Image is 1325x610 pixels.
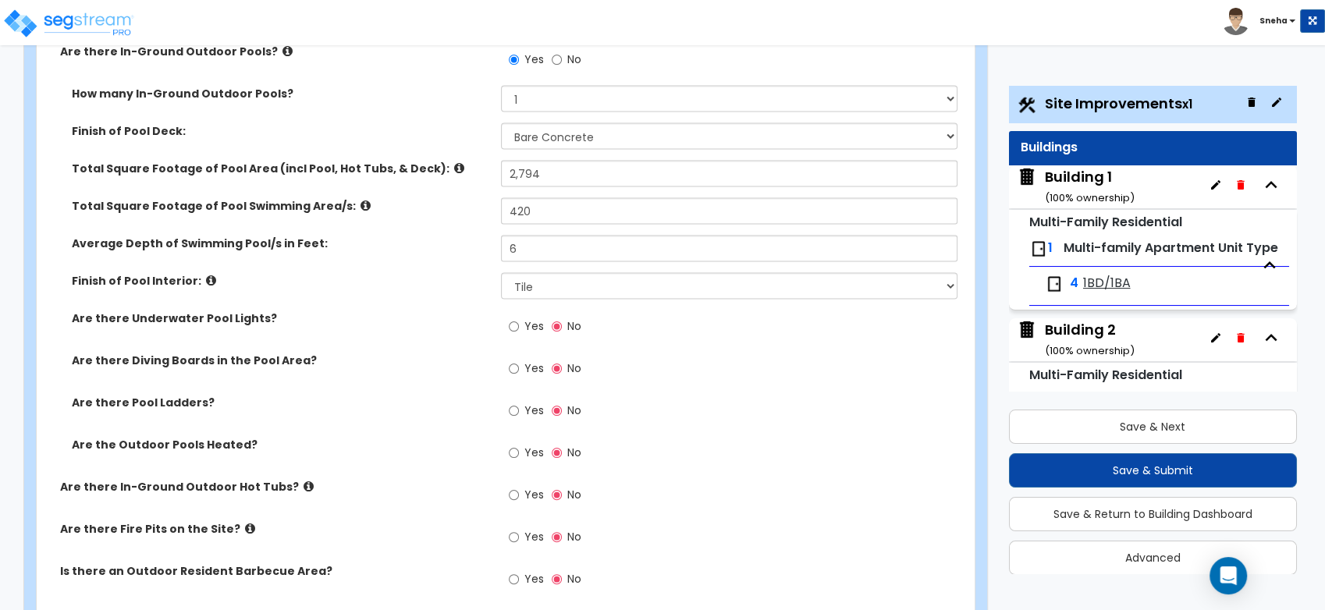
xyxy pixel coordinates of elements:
[1017,320,1037,340] img: building.svg
[524,487,544,502] span: Yes
[245,523,255,534] i: click for more info!
[552,529,562,546] input: No
[72,198,489,214] label: Total Square Footage of Pool Swimming Area/s:
[1045,167,1135,207] div: Building 1
[552,51,562,69] input: No
[567,571,581,587] span: No
[509,360,519,378] input: Yes
[60,521,489,537] label: Are there Fire Pits on the Site?
[361,200,371,211] i: click for more info!
[509,51,519,69] input: Yes
[1083,275,1131,293] span: 1BD/1BA
[524,529,544,544] span: Yes
[552,445,562,462] input: No
[1045,275,1064,293] img: door.png
[304,481,314,492] i: click for more info!
[72,273,489,289] label: Finish of Pool Interior:
[1029,366,1182,384] small: Multi-Family Residential
[552,487,562,504] input: No
[1064,239,1278,257] span: Multi-family Apartment Unit Type
[567,445,581,460] span: No
[1017,320,1135,360] span: Building 2
[1045,94,1192,113] span: Site Improvements
[72,161,489,176] label: Total Square Footage of Pool Area (incl Pool, Hot Tubs, & Deck):
[524,318,544,334] span: Yes
[567,51,581,67] span: No
[552,360,562,378] input: No
[60,44,489,59] label: Are there In-Ground Outdoor Pools?
[60,563,489,579] label: Is there an Outdoor Resident Barbecue Area?
[72,123,489,139] label: Finish of Pool Deck:
[1210,557,1247,594] div: Open Intercom Messenger
[60,479,489,495] label: Are there In-Ground Outdoor Hot Tubs?
[282,45,293,57] i: click for more info!
[524,360,544,376] span: Yes
[72,86,489,101] label: How many In-Ground Outdoor Pools?
[1048,239,1053,257] span: 1
[206,275,216,286] i: click for more info!
[567,360,581,376] span: No
[2,8,135,39] img: logo_pro_r.png
[72,395,489,410] label: Are there Pool Ladders?
[1009,497,1298,531] button: Save & Return to Building Dashboard
[1017,95,1037,115] img: Construction.png
[552,571,562,588] input: No
[1009,453,1298,488] button: Save & Submit
[1029,213,1182,231] small: Multi-Family Residential
[552,403,562,420] input: No
[524,403,544,418] span: Yes
[509,445,519,462] input: Yes
[509,318,519,335] input: Yes
[509,403,519,420] input: Yes
[454,162,464,174] i: click for more info!
[509,571,519,588] input: Yes
[567,318,581,334] span: No
[524,51,544,67] span: Yes
[567,403,581,418] span: No
[1029,239,1048,258] img: door.png
[1045,343,1135,358] small: ( 100 % ownership)
[1182,96,1192,112] small: x1
[1009,541,1298,575] button: Advanced
[524,445,544,460] span: Yes
[72,310,489,326] label: Are there Underwater Pool Lights?
[509,529,519,546] input: Yes
[552,318,562,335] input: No
[567,487,581,502] span: No
[1045,320,1135,360] div: Building 2
[1222,8,1249,35] img: avatar.png
[72,236,489,251] label: Average Depth of Swimming Pool/s in Feet:
[1070,275,1078,293] span: 4
[567,529,581,544] span: No
[524,571,544,587] span: Yes
[1017,167,1135,207] span: Building 1
[72,437,489,452] label: Are the Outdoor Pools Heated?
[1017,167,1037,187] img: building.svg
[1009,410,1298,444] button: Save & Next
[72,353,489,368] label: Are there Diving Boards in the Pool Area?
[1045,190,1135,205] small: ( 100 % ownership)
[509,487,519,504] input: Yes
[1021,139,1286,157] div: Buildings
[1259,15,1288,27] b: Sneha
